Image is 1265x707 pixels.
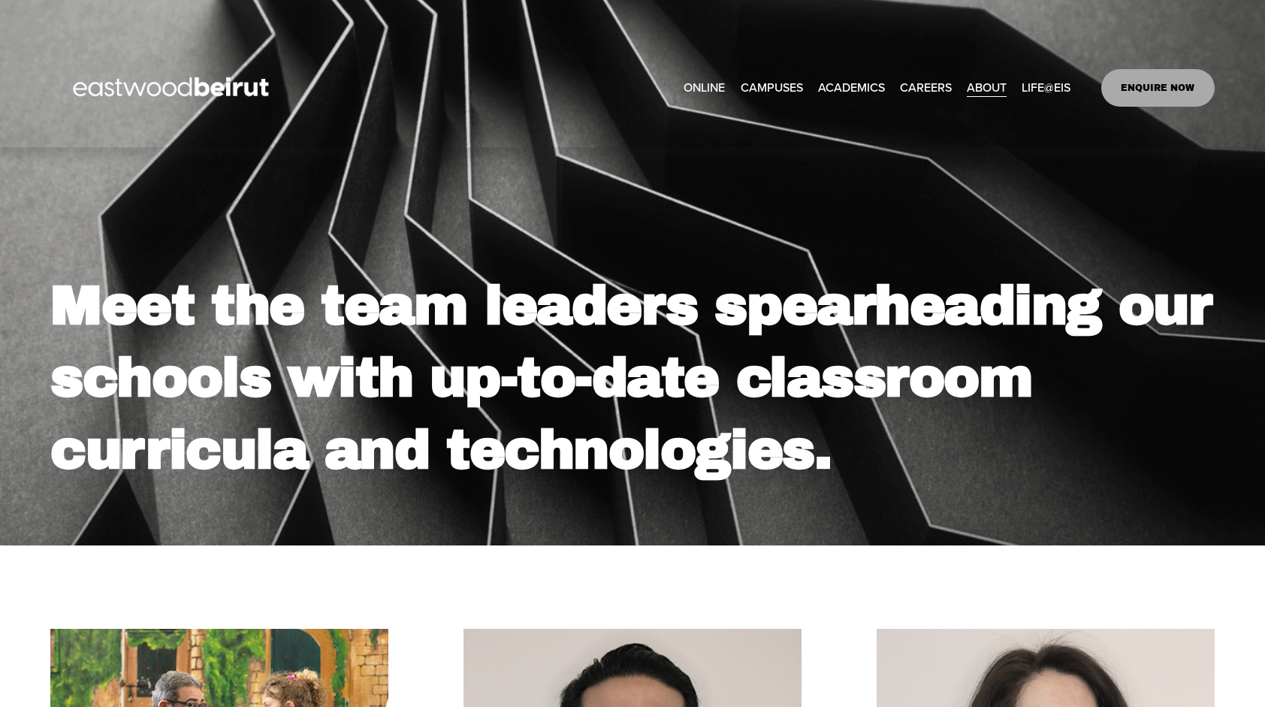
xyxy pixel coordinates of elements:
a: folder dropdown [741,75,803,99]
span: CAMPUSES [741,77,803,98]
a: folder dropdown [967,75,1007,99]
a: ONLINE [684,75,725,99]
a: folder dropdown [818,75,885,99]
strong: Meet the team leaders spearheading our schools with up-to-date classroom curricula and technologies. [50,276,1227,479]
a: ENQUIRE NOW [1101,69,1215,107]
span: ABOUT [967,77,1007,98]
a: CAREERS [900,75,952,99]
span: LIFE@EIS [1022,77,1070,98]
a: folder dropdown [1022,75,1070,99]
span: ACADEMICS [818,77,885,98]
img: EastwoodIS Global Site [50,50,295,126]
